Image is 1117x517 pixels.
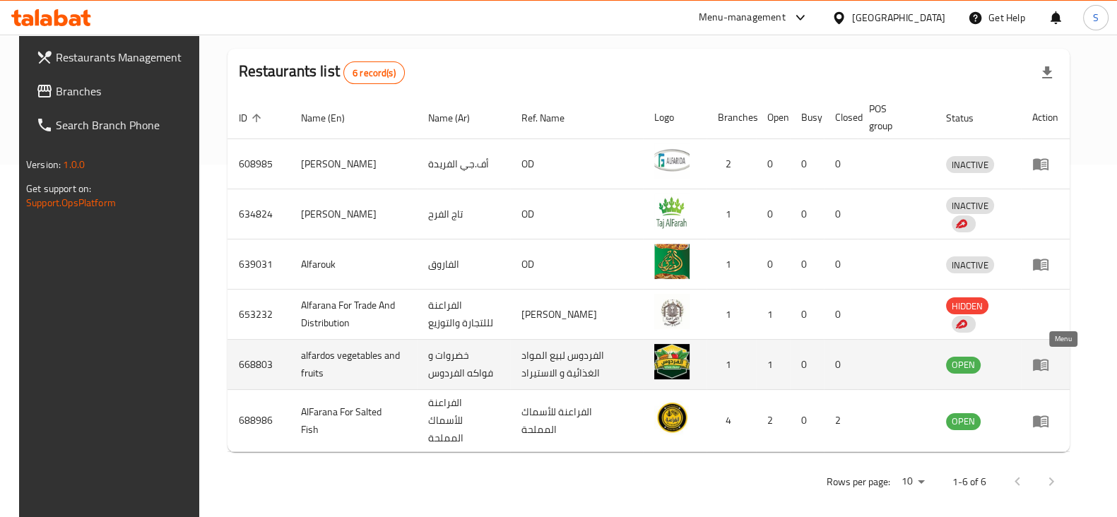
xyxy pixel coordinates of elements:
[26,155,61,174] span: Version:
[824,189,858,239] td: 0
[290,139,417,189] td: [PERSON_NAME]
[756,390,790,452] td: 2
[227,139,290,189] td: 608985
[510,239,644,290] td: OD
[25,108,206,142] a: Search Branch Phone
[290,390,417,452] td: AlFarana For Salted Fish
[428,109,488,126] span: Name (Ar)
[946,256,994,273] div: INACTIVE
[790,139,824,189] td: 0
[1021,96,1070,139] th: Action
[301,109,363,126] span: Name (En)
[824,340,858,390] td: 0
[25,74,206,108] a: Branches
[756,290,790,340] td: 1
[56,49,194,66] span: Restaurants Management
[790,239,824,290] td: 0
[946,357,981,374] div: OPEN
[756,239,790,290] td: 0
[227,290,290,340] td: 653232
[344,66,404,80] span: 6 record(s)
[521,109,583,126] span: Ref. Name
[654,400,690,436] img: AlFarana For Salted Fish
[707,96,756,139] th: Branches
[946,197,994,214] div: INACTIVE
[946,413,981,430] div: OPEN
[756,340,790,390] td: 1
[707,139,756,189] td: 2
[1032,155,1058,172] div: Menu
[707,390,756,452] td: 4
[946,298,988,314] span: HIDDEN
[239,109,266,126] span: ID
[946,413,981,429] span: OPEN
[790,189,824,239] td: 0
[56,117,194,133] span: Search Branch Phone
[417,189,510,239] td: تاج الفرح
[510,390,644,452] td: الفراعنة للأسماك المملحة
[699,9,786,26] div: Menu-management
[824,239,858,290] td: 0
[227,189,290,239] td: 634824
[227,390,290,452] td: 688986
[790,340,824,390] td: 0
[25,40,206,74] a: Restaurants Management
[654,194,690,229] img: Taj Alfarah
[654,143,690,179] img: F.G AlFarida
[790,290,824,340] td: 0
[510,290,644,340] td: [PERSON_NAME]
[417,290,510,340] td: الفراعنة لللتجارة والتوزيع
[756,189,790,239] td: 0
[417,239,510,290] td: الفاروق
[896,471,930,492] div: Rows per page:
[946,198,994,214] span: INACTIVE
[643,96,707,139] th: Logo
[707,340,756,390] td: 1
[654,244,690,279] img: Alfarouk
[824,96,858,139] th: Closed
[417,390,510,452] td: الفراعنة للأسماك المملحة
[824,290,858,340] td: 0
[869,100,917,134] span: POS group
[510,340,644,390] td: الفردوس لبيع المواد الغذائية و الاستيراد
[1093,10,1099,25] span: S
[824,139,858,189] td: 0
[756,96,790,139] th: Open
[654,294,690,329] img: Alfarana For Trade And Distribution
[955,218,967,230] img: delivery hero logo
[417,139,510,189] td: أف.جي الفريدة
[1030,56,1064,90] div: Export file
[654,344,690,379] img: alfardos vegetables and fruits
[946,357,981,373] span: OPEN
[952,473,986,491] p: 1-6 of 6
[1032,412,1058,429] div: Menu
[417,340,510,390] td: خضروات و فواكه الفردوس
[343,61,405,84] div: Total records count
[227,340,290,390] td: 668803
[56,83,194,100] span: Branches
[707,239,756,290] td: 1
[946,257,994,273] span: INACTIVE
[510,189,644,239] td: OD
[852,10,945,25] div: [GEOGRAPHIC_DATA]
[824,390,858,452] td: 2
[790,390,824,452] td: 0
[827,473,890,491] p: Rows per page:
[946,157,994,173] span: INACTIVE
[952,215,976,232] div: Indicates that the vendor menu management has been moved to DH Catalog service
[227,96,1070,452] table: enhanced table
[227,239,290,290] td: 639031
[290,189,417,239] td: [PERSON_NAME]
[790,96,824,139] th: Busy
[510,139,644,189] td: OD
[946,109,992,126] span: Status
[290,239,417,290] td: Alfarouk
[290,290,417,340] td: Alfarana For Trade And Distribution
[26,179,91,198] span: Get support on:
[239,61,405,84] h2: Restaurants list
[63,155,85,174] span: 1.0.0
[707,189,756,239] td: 1
[952,316,976,333] div: Indicates that the vendor menu management has been moved to DH Catalog service
[756,139,790,189] td: 0
[955,318,967,331] img: delivery hero logo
